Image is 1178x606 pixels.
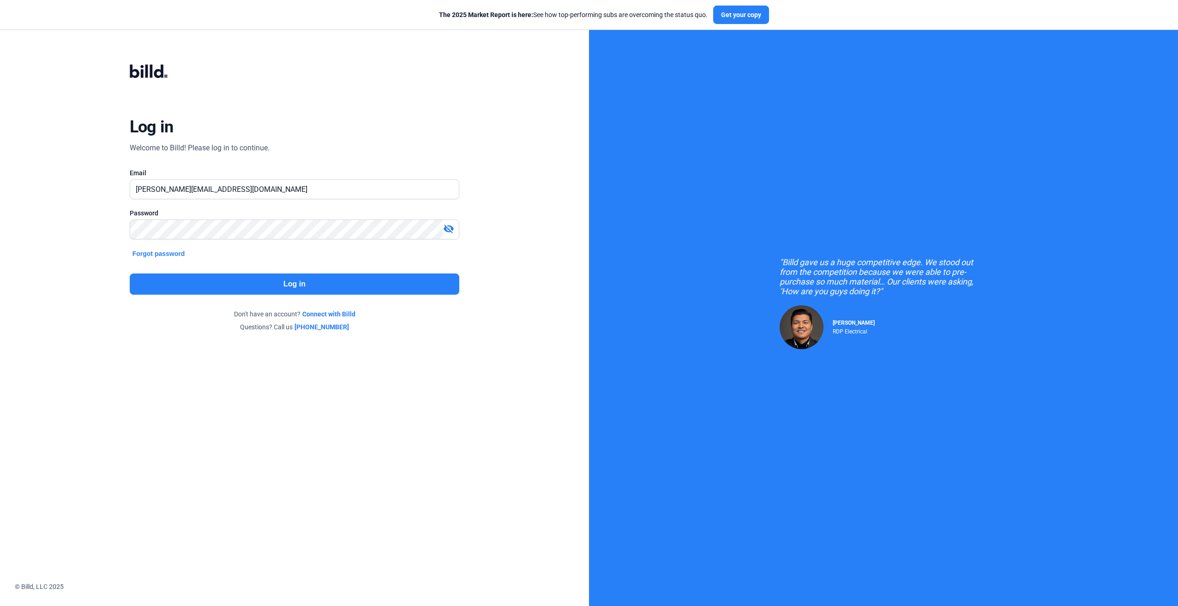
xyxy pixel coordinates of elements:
[130,309,460,319] div: Don't have an account?
[294,322,349,332] a: [PHONE_NUMBER]
[443,223,454,234] mat-icon: visibility_off
[130,273,460,295] button: Log in
[130,322,460,332] div: Questions? Call us
[130,168,460,178] div: Email
[780,257,987,296] div: "Billd gave us a huge competitive edge. We stood out from the competition because we were able to...
[833,326,875,335] div: RDP Electrical
[439,11,533,18] span: The 2025 Market Report is here:
[130,208,460,218] div: Password
[130,249,188,259] button: Forgot password
[130,117,174,137] div: Log in
[780,305,823,349] img: Raul Pacheco
[439,10,708,19] div: See how top-performing subs are overcoming the status quo.
[302,309,355,319] a: Connect with Billd
[833,320,875,326] span: [PERSON_NAME]
[713,6,769,24] button: Get your copy
[130,143,270,154] div: Welcome to Billd! Please log in to continue.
